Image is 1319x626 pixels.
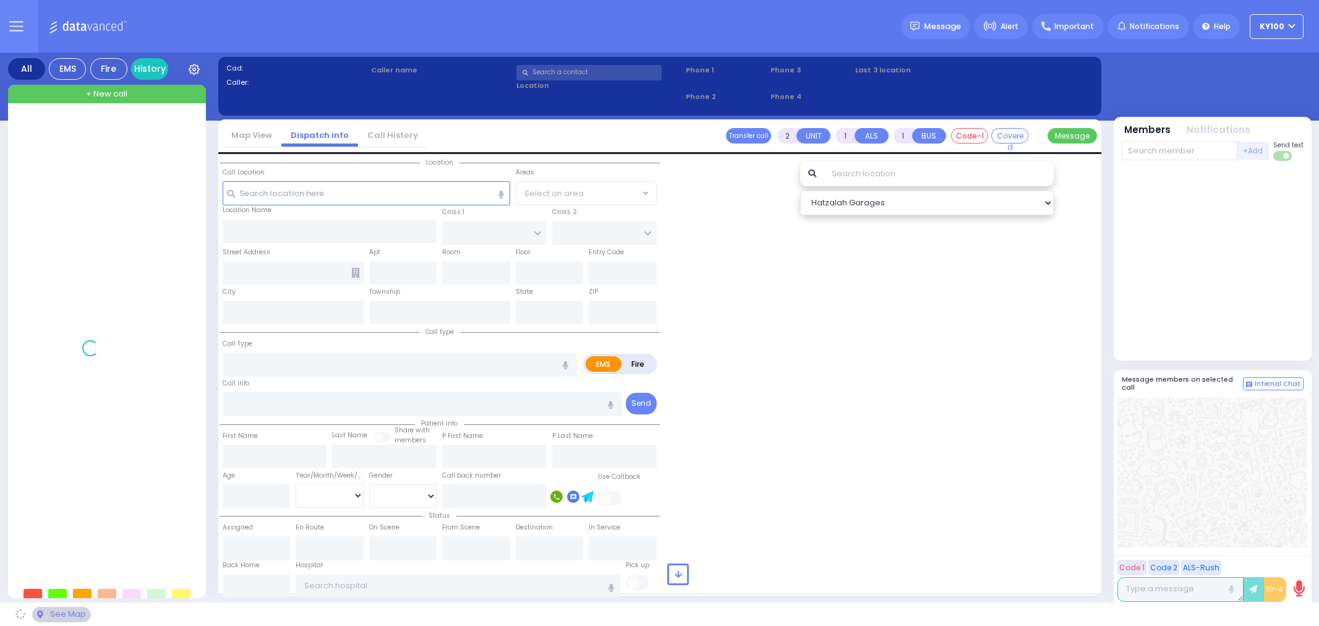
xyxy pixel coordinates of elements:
label: P First Name [442,431,483,441]
button: UNIT [796,128,830,144]
input: Search member [1122,142,1237,160]
button: BUS [912,128,946,144]
button: ALS [855,128,889,144]
button: Members [1124,123,1171,137]
label: Gender [369,471,393,481]
button: Code 2 [1148,560,1179,575]
label: Entry Code [589,247,624,257]
button: Code-1 [951,128,988,144]
img: Logo [49,19,131,34]
label: Floor [516,247,531,257]
button: Transfer call [726,128,771,144]
label: Destination [516,523,553,533]
label: Caller name [371,65,512,75]
span: Location [420,158,459,167]
span: Alert [1001,21,1018,32]
div: EMS [49,58,86,80]
span: Internal Chat [1255,380,1300,388]
span: Message [924,20,961,33]
label: Back Home [223,560,260,570]
label: City [223,287,236,297]
img: message.svg [910,22,920,31]
span: Help [1214,21,1231,32]
label: Apt [369,247,380,257]
div: See map [32,607,90,622]
span: Notifications [1130,21,1179,32]
label: Pick up [626,560,649,570]
label: Call back number [442,471,501,481]
button: Send [626,393,657,414]
label: Room [442,247,461,257]
a: Call History [358,129,427,141]
label: P Last Name [552,431,593,441]
button: Notifications [1187,123,1250,137]
label: Last 3 location [855,65,974,75]
label: Assigned [223,523,253,533]
button: Internal Chat [1243,377,1304,391]
span: Phone 3 [770,65,851,75]
span: Status [422,511,456,520]
label: Cross 1 [442,207,464,217]
img: comment-alt.png [1246,382,1252,388]
button: Covered [991,128,1028,144]
span: members [395,435,426,445]
label: Cad: [226,63,367,74]
div: Year/Month/Week/Day [296,471,364,481]
label: On Scene [369,523,399,533]
label: En Route [296,523,324,533]
label: Call Location [223,168,265,178]
input: Search a contact [516,65,662,80]
label: From Scene [442,523,480,533]
label: Location Name [223,205,271,215]
span: + New call [86,88,127,100]
button: Code 1 [1117,560,1146,575]
span: Patient info [415,419,464,428]
button: Message [1048,128,1097,144]
label: In Service [589,523,620,533]
span: Phone 2 [686,92,766,102]
small: Share with [395,426,430,435]
button: ALS-Rush [1181,560,1221,575]
a: Dispatch info [281,129,358,141]
input: Search hospital [296,574,620,598]
span: Important [1054,21,1094,32]
input: Search location [824,161,1053,186]
span: Ky100 [1260,21,1284,32]
label: Hospital [296,560,323,570]
label: EMS [586,356,621,372]
label: Caller: [226,77,367,88]
button: Ky100 [1250,14,1304,39]
label: Last Name [332,431,367,440]
a: History [131,58,168,80]
label: State [516,287,533,297]
label: Fire [621,356,655,372]
span: Phone 4 [770,92,851,102]
div: All [8,58,45,80]
label: Call Type [223,339,252,349]
input: Search location here [223,181,510,205]
label: ZIP [589,287,598,297]
span: Phone 1 [686,65,766,75]
span: Call type [419,327,460,337]
label: Cross 2 [552,207,577,217]
label: Age [223,471,235,481]
span: Other building occupants [351,268,360,278]
span: Select an area [524,187,584,200]
label: First Name [223,431,258,441]
div: Fire [90,58,127,80]
a: Map View [222,129,281,141]
label: Turn off text [1273,150,1293,162]
label: Use Callback [598,472,641,482]
label: Street Address [223,247,270,257]
label: Areas [516,168,534,178]
label: Township [369,287,400,297]
label: Location [516,80,681,91]
h5: Message members on selected call [1122,375,1243,392]
label: Call Info [223,379,249,388]
span: Send text [1273,140,1304,150]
